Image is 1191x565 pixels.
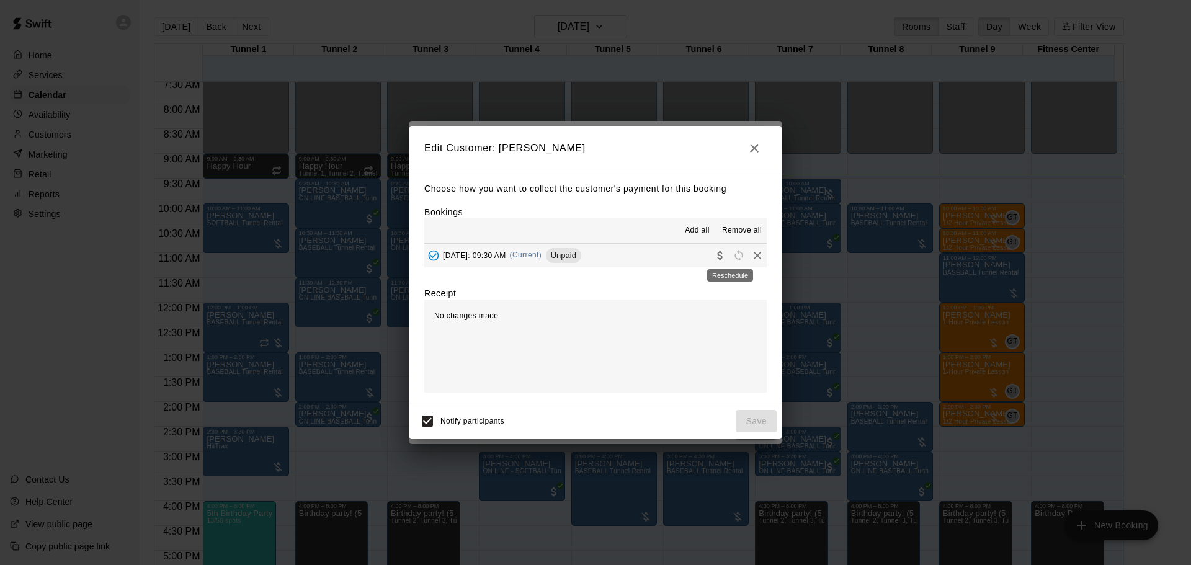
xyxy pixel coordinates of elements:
[424,246,443,265] button: Added - Collect Payment
[677,221,717,241] button: Add all
[443,251,506,259] span: [DATE]: 09:30 AM
[510,251,542,259] span: (Current)
[748,250,767,259] span: Remove
[729,250,748,259] span: Reschedule
[722,225,762,237] span: Remove all
[685,225,710,237] span: Add all
[711,250,729,259] span: Collect payment
[546,251,581,260] span: Unpaid
[424,207,463,217] label: Bookings
[424,244,767,267] button: Added - Collect Payment[DATE]: 09:30 AM(Current)UnpaidCollect paymentRescheduleRemove
[424,287,456,300] label: Receipt
[717,221,767,241] button: Remove all
[409,126,782,171] h2: Edit Customer: [PERSON_NAME]
[434,311,498,320] span: No changes made
[707,269,753,282] div: Reschedule
[440,417,504,425] span: Notify participants
[424,181,767,197] p: Choose how you want to collect the customer's payment for this booking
